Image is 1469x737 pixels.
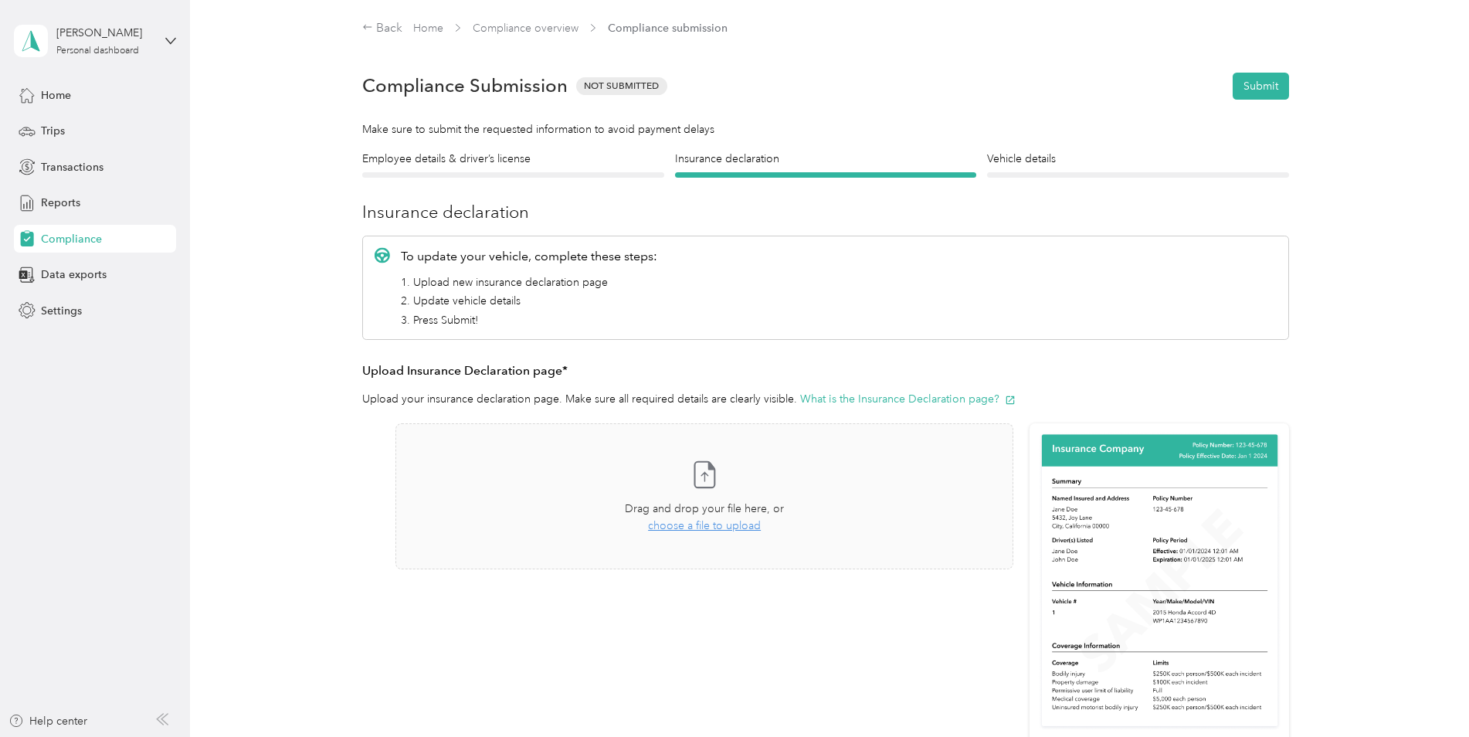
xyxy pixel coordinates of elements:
a: Home [413,22,443,35]
img: Sample insurance declaration [1038,432,1281,731]
span: Transactions [41,159,103,175]
span: Settings [41,303,82,319]
button: What is the Insurance Declaration page? [800,391,1016,407]
h4: Vehicle details [987,151,1289,167]
h4: Employee details & driver’s license [362,151,664,167]
a: Compliance overview [473,22,578,35]
button: Submit [1233,73,1289,100]
span: Home [41,87,71,104]
li: 3. Press Submit! [401,312,657,328]
span: Drag and drop your file here, orchoose a file to upload [396,424,1013,569]
h3: Insurance declaration [362,199,1289,225]
iframe: Everlance-gr Chat Button Frame [1382,650,1469,737]
span: choose a file to upload [648,519,761,532]
li: 1. Upload new insurance declaration page [401,274,657,290]
h3: Upload Insurance Declaration page* [362,362,1289,381]
div: Make sure to submit the requested information to avoid payment delays [362,121,1289,138]
span: Drag and drop your file here, or [625,502,784,515]
span: Compliance submission [608,20,728,36]
h1: Compliance Submission [362,75,568,97]
span: Data exports [41,267,107,283]
span: Reports [41,195,80,211]
button: Help center [8,713,87,729]
div: [PERSON_NAME] [56,25,153,41]
span: Compliance [41,231,102,247]
p: Upload your insurance declaration page. Make sure all required details are clearly visible. [362,391,1289,407]
span: Not Submitted [576,77,667,95]
li: 2. Update vehicle details [401,293,657,309]
h4: Insurance declaration [675,151,977,167]
span: Trips [41,123,65,139]
p: To update your vehicle, complete these steps: [401,247,657,266]
div: Back [362,19,402,38]
div: Personal dashboard [56,46,139,56]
